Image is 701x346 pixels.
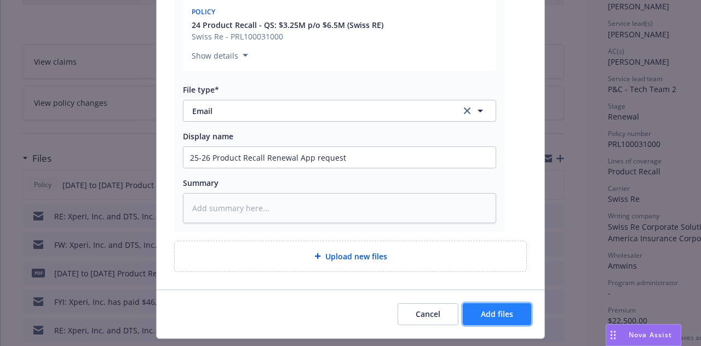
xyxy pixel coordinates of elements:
[174,241,527,272] div: Upload new files
[481,309,513,319] span: Add files
[629,330,672,339] span: Nova Assist
[325,251,387,262] span: Upload new files
[606,325,620,345] div: Drag to move
[416,309,440,319] span: Cancel
[463,303,531,325] button: Add files
[183,178,219,188] span: Summary
[398,303,458,325] button: Cancel
[606,324,681,346] button: Nova Assist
